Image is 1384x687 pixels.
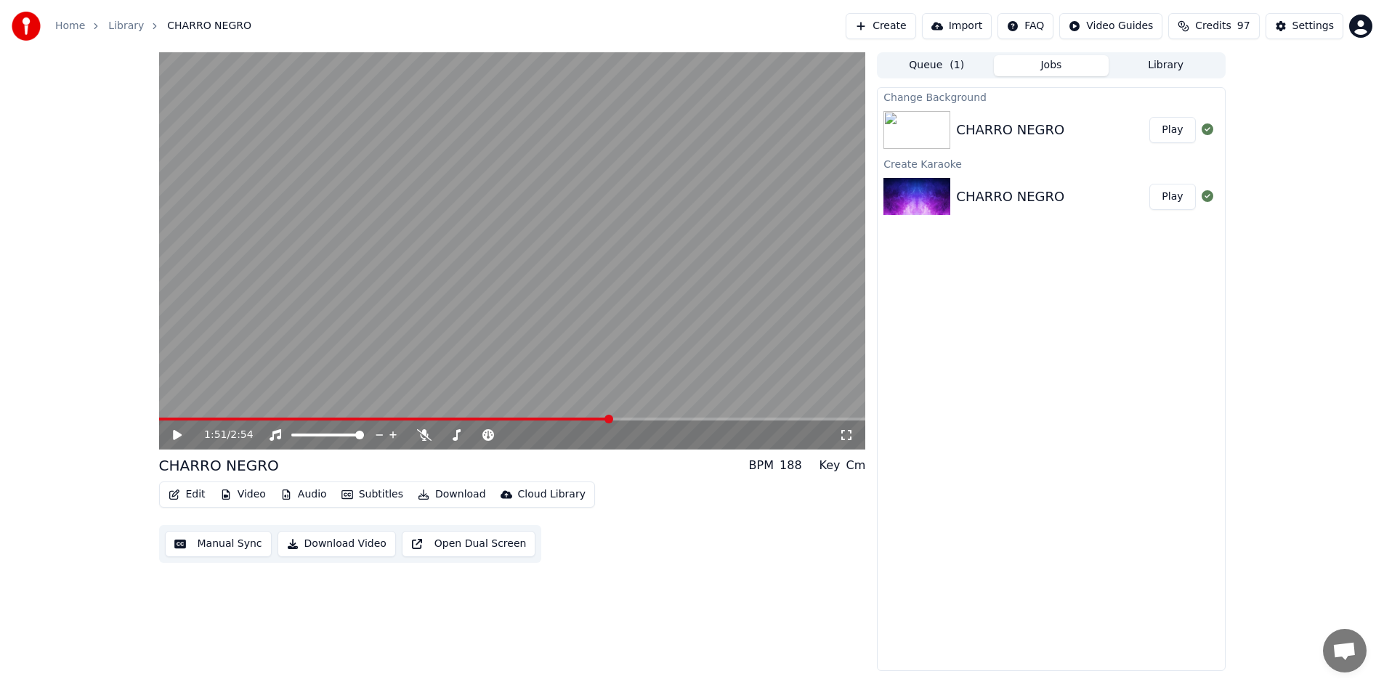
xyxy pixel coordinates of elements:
div: CHARRO NEGRO [159,455,279,476]
button: Manual Sync [165,531,272,557]
button: Credits97 [1168,13,1259,39]
button: Library [1109,55,1223,76]
div: Open chat [1323,629,1367,672]
button: Subtitles [336,484,409,505]
img: youka [12,12,41,41]
div: / [204,428,239,442]
button: Open Dual Screen [402,531,536,557]
span: 1:51 [204,428,227,442]
div: Key [820,457,841,474]
button: Video [214,484,272,505]
div: CHARRO NEGRO [956,187,1064,207]
button: Play [1149,184,1195,210]
button: Audio [275,484,333,505]
button: Video Guides [1059,13,1162,39]
button: Download [412,484,492,505]
button: Create [846,13,916,39]
button: FAQ [997,13,1053,39]
div: Settings [1292,19,1334,33]
button: Queue [879,55,994,76]
span: ( 1 ) [950,58,964,73]
button: Play [1149,117,1195,143]
button: Import [922,13,992,39]
span: 97 [1237,19,1250,33]
div: Cloud Library [518,487,586,502]
span: Credits [1195,19,1231,33]
div: Create Karaoke [878,155,1224,172]
nav: breadcrumb [55,19,251,33]
div: CHARRO NEGRO [956,120,1064,140]
div: BPM [749,457,774,474]
div: Change Background [878,88,1224,105]
div: Cm [846,457,866,474]
button: Settings [1266,13,1343,39]
span: CHARRO NEGRO [167,19,251,33]
div: 188 [780,457,802,474]
a: Library [108,19,144,33]
button: Jobs [994,55,1109,76]
button: Download Video [278,531,396,557]
a: Home [55,19,85,33]
button: Edit [163,484,211,505]
span: 2:54 [230,428,253,442]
